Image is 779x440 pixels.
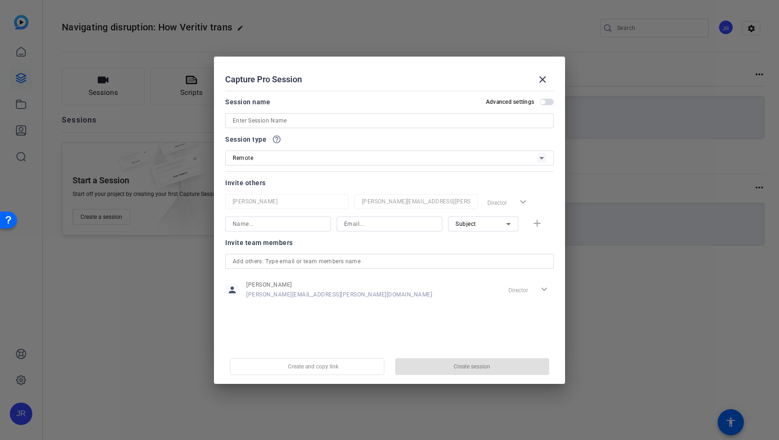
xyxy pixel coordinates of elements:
mat-icon: help_outline [272,135,281,144]
span: [PERSON_NAME][EMAIL_ADDRESS][PERSON_NAME][DOMAIN_NAME] [246,291,432,298]
input: Add others: Type email or team members name [233,256,546,267]
div: Capture Pro Session [225,68,554,91]
span: Session type [225,134,266,145]
input: Name... [233,218,323,230]
mat-icon: person [225,283,239,297]
div: Invite team members [225,237,554,248]
div: Invite others [225,177,554,188]
input: Enter Session Name [233,115,546,126]
input: Name... [233,196,341,207]
input: Email... [362,196,470,207]
div: Session name [225,96,270,108]
mat-icon: close [537,74,548,85]
span: Remote [233,155,253,161]
h2: Advanced settings [486,98,534,106]
span: Subject [456,221,476,227]
span: [PERSON_NAME] [246,281,432,289]
input: Email... [344,218,435,230]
